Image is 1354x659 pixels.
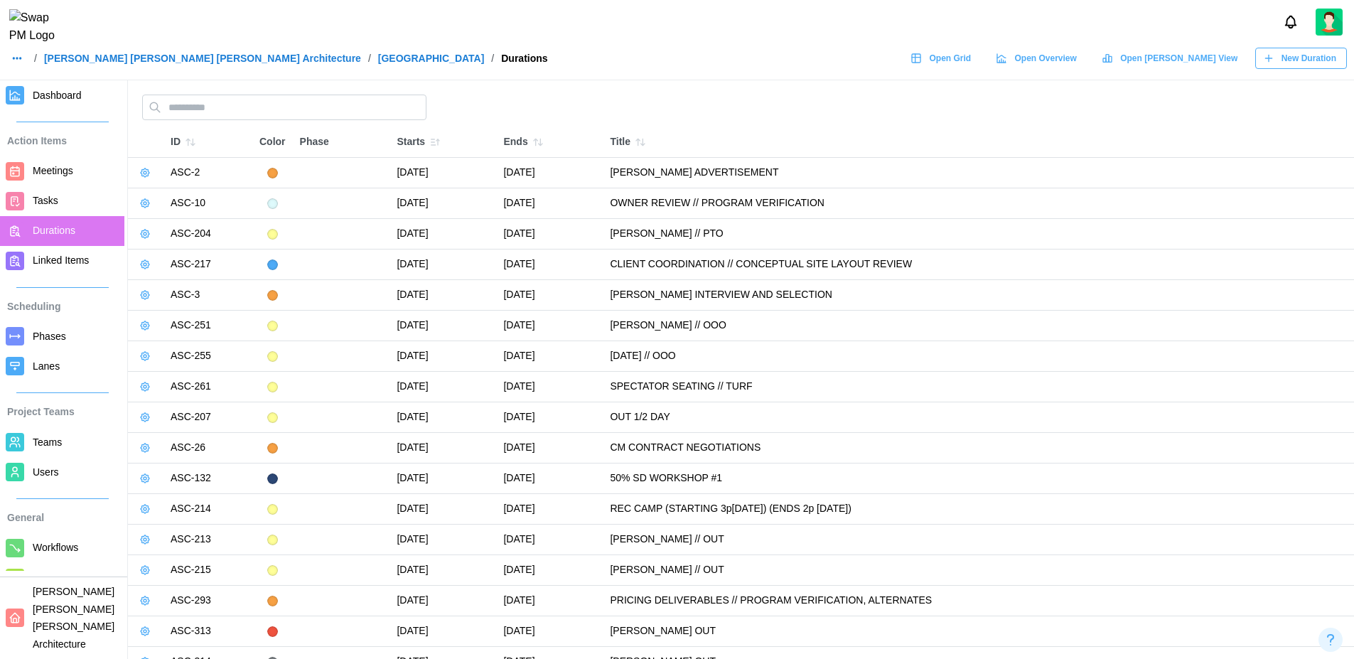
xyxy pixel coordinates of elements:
td: [DATE] [496,311,603,341]
td: ASC-2 [163,158,252,188]
td: [DATE] [496,464,603,494]
td: [DATE] [389,525,496,555]
td: [DATE] [389,433,496,464]
td: ASC-213 [163,525,252,555]
td: ASC-261 [163,372,252,402]
div: / [34,53,37,63]
td: [DATE] [496,158,603,188]
td: [DATE] [496,494,603,525]
button: Notifications [1279,10,1303,34]
td: [DATE] [389,250,496,280]
td: ASC-251 [163,311,252,341]
td: [DATE] [496,341,603,372]
td: [DATE] [389,188,496,219]
div: Title [610,132,1347,152]
span: Phases [33,331,66,342]
div: ID [171,132,245,152]
td: [DATE] [389,494,496,525]
a: Open Overview [989,48,1087,69]
div: Phase [300,134,383,150]
td: [DATE] [389,219,496,250]
div: Color [259,134,286,150]
td: ASC-255 [163,341,252,372]
td: [PERSON_NAME] // OUT [603,525,1354,555]
td: SPECTATOR SEATING // TURF [603,372,1354,402]
td: [DATE] [496,372,603,402]
span: Open [PERSON_NAME] View [1120,48,1237,68]
span: Dashboard [33,90,82,101]
td: ASC-217 [163,250,252,280]
td: [DATE] // OOO [603,341,1354,372]
td: [PERSON_NAME] // OUT [603,555,1354,586]
td: ASC-3 [163,280,252,311]
td: [DATE] [389,158,496,188]
td: OWNER REVIEW // PROGRAM VERIFICATION [603,188,1354,219]
td: [DATE] [389,464,496,494]
td: ASC-132 [163,464,252,494]
td: [PERSON_NAME] // OOO [603,311,1354,341]
a: Zulqarnain Khalil [1316,9,1343,36]
td: [DATE] [496,402,603,433]
td: ASC-10 [163,188,252,219]
td: [DATE] [389,402,496,433]
span: Workflows [33,542,78,553]
td: [DATE] [496,525,603,555]
span: Meetings [33,165,73,176]
a: Open Grid [903,48,982,69]
button: New Duration [1255,48,1347,69]
td: CLIENT COORDINATION // CONCEPTUAL SITE LAYOUT REVIEW [603,250,1354,280]
span: Durations [33,225,75,236]
td: ASC-293 [163,586,252,616]
a: [PERSON_NAME] [PERSON_NAME] [PERSON_NAME] Architecture [44,53,361,63]
td: [DATE] [496,219,603,250]
td: [DATE] [389,372,496,402]
div: / [368,53,371,63]
td: [DATE] [389,341,496,372]
td: [DATE] [389,311,496,341]
td: 50% SD WORKSHOP #1 [603,464,1354,494]
td: [PERSON_NAME] // PTO [603,219,1354,250]
td: [DATE] [389,586,496,616]
span: Lanes [33,360,60,372]
td: [DATE] [496,616,603,647]
td: [DATE] [496,280,603,311]
span: Open Overview [1014,48,1076,68]
td: [PERSON_NAME] ADVERTISEMENT [603,158,1354,188]
span: Users [33,466,59,478]
td: [DATE] [496,188,603,219]
td: ASC-207 [163,402,252,433]
td: [DATE] [496,586,603,616]
span: Teams [33,436,62,448]
td: [PERSON_NAME] OUT [603,616,1354,647]
div: Ends [503,132,596,152]
span: New Duration [1282,48,1336,68]
td: [DATE] [389,616,496,647]
td: OUT 1/2 DAY [603,402,1354,433]
td: [PERSON_NAME] INTERVIEW AND SELECTION [603,280,1354,311]
img: 2Q== [1316,9,1343,36]
span: Open Grid [929,48,971,68]
td: PRICING DELIVERABLES // PROGRAM VERIFICATION, ALTERNATES [603,586,1354,616]
td: ASC-313 [163,616,252,647]
span: [PERSON_NAME] [PERSON_NAME] [PERSON_NAME] Architecture [33,586,114,650]
img: Swap PM Logo [9,9,67,45]
td: [DATE] [389,280,496,311]
span: Tasks [33,195,58,206]
td: ASC-26 [163,433,252,464]
td: ASC-214 [163,494,252,525]
td: ASC-204 [163,219,252,250]
div: / [491,53,494,63]
td: [DATE] [496,433,603,464]
a: [GEOGRAPHIC_DATA] [378,53,485,63]
td: CM CONTRACT NEGOTIATIONS [603,433,1354,464]
span: Linked Items [33,255,89,266]
a: Open [PERSON_NAME] View [1095,48,1248,69]
td: [DATE] [496,250,603,280]
td: [DATE] [496,555,603,586]
td: [DATE] [389,555,496,586]
td: REC CAMP (STARTING 3p[DATE]) (ENDS 2p [DATE]) [603,494,1354,525]
td: ASC-215 [163,555,252,586]
div: Starts [397,132,489,152]
div: Durations [501,53,547,63]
